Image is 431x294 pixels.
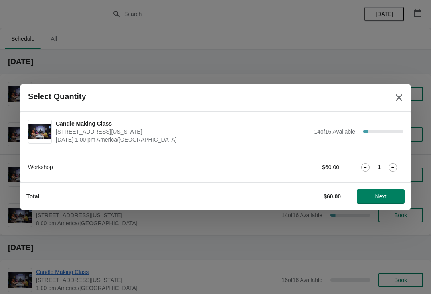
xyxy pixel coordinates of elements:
[357,189,405,204] button: Next
[28,124,51,140] img: Candle Making Class | 1252 North Milwaukee Avenue, Chicago, Illinois, USA | October 11 | 1:00 pm ...
[56,136,310,144] span: [DATE] 1:00 pm America/[GEOGRAPHIC_DATA]
[324,193,341,200] strong: $60.00
[56,128,310,136] span: [STREET_ADDRESS][US_STATE]
[56,120,310,128] span: Candle Making Class
[28,92,86,101] h2: Select Quantity
[392,90,406,105] button: Close
[28,163,249,171] div: Workshop
[378,163,381,171] strong: 1
[375,193,387,200] span: Next
[314,128,355,135] span: 14 of 16 Available
[265,163,339,171] div: $60.00
[26,193,39,200] strong: Total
